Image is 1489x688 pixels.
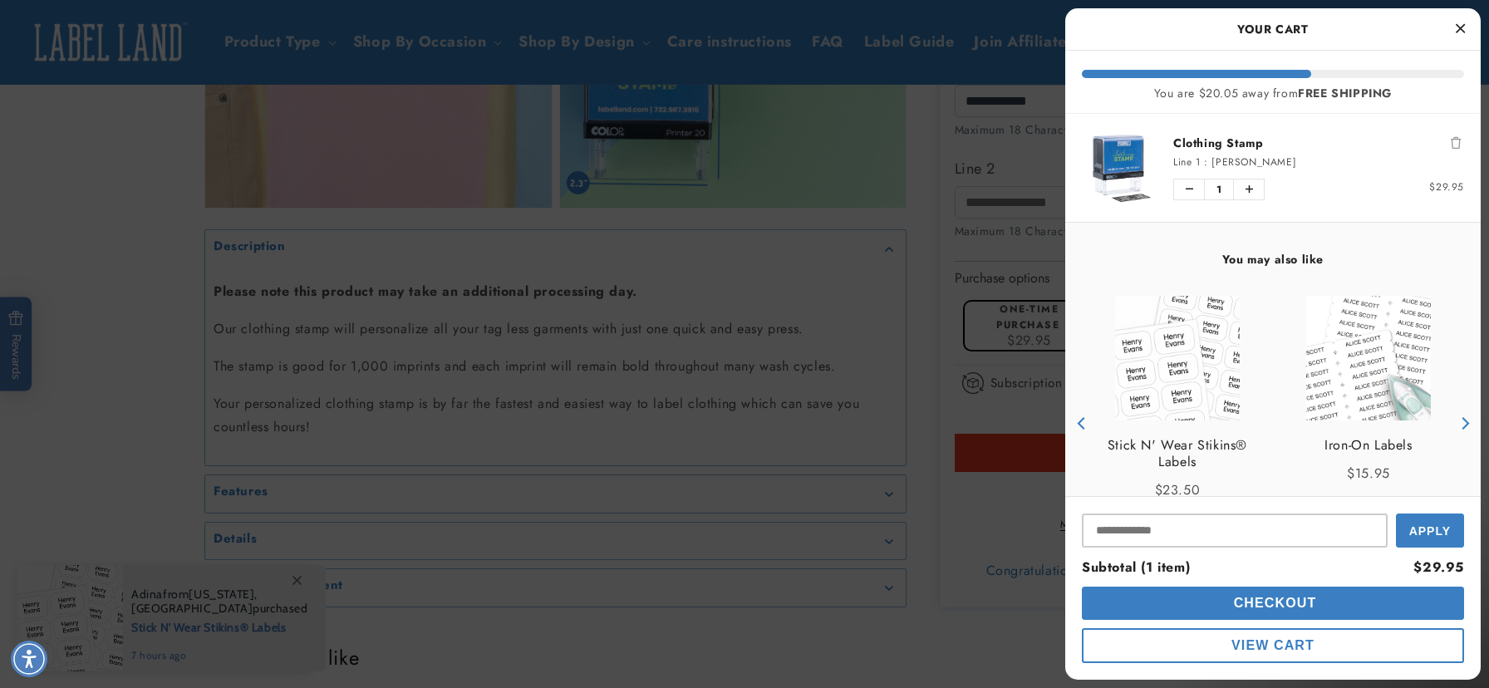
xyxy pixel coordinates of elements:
button: Close Cart [1447,17,1472,42]
span: Line 1 [1173,155,1201,170]
button: Can this be used on dark clothing? [16,47,204,78]
button: Decrease quantity of Clothing Stamp [1174,179,1204,199]
a: View Stick N' Wear Stikins® Labels [1090,437,1265,470]
a: View Iron-On Labels [1324,437,1412,454]
div: Accessibility Menu [11,641,47,677]
span: $29.95 [1429,179,1464,194]
span: Apply [1409,524,1451,538]
h2: Your Cart [1082,17,1464,42]
img: Clothing Stamp - Label Land [1082,130,1157,205]
a: Clothing Stamp [1173,135,1464,151]
img: Iron-On Labels - Label Land [1306,296,1431,420]
div: product [1273,279,1464,568]
img: View Stick N' Wear Stikins® Labels [1115,296,1240,420]
h4: You may also like [1082,252,1464,267]
button: What size is the imprint? [61,93,204,125]
button: Apply [1396,514,1464,548]
div: product [1082,279,1273,568]
span: [PERSON_NAME] [1211,155,1296,170]
button: Remove Clothing Stamp [1447,135,1464,151]
button: cart [1082,587,1464,620]
button: cart [1082,628,1464,663]
span: Subtotal (1 item) [1082,558,1190,577]
b: FREE SHIPPING [1298,85,1392,101]
iframe: Sign Up via Text for Offers [13,555,210,605]
button: Previous [1069,411,1094,436]
div: You are $20.05 away from [1082,86,1464,101]
span: 1 [1204,179,1234,199]
span: Checkout [1230,596,1317,610]
span: $15.95 [1347,464,1390,483]
div: $29.95 [1413,556,1464,580]
input: Input Discount [1082,514,1388,548]
button: Next [1452,411,1477,436]
span: $23.50 [1155,480,1201,499]
li: product [1082,114,1464,222]
span: View Cart [1231,638,1315,652]
button: Increase quantity of Clothing Stamp [1234,179,1264,199]
span: : [1204,155,1208,170]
